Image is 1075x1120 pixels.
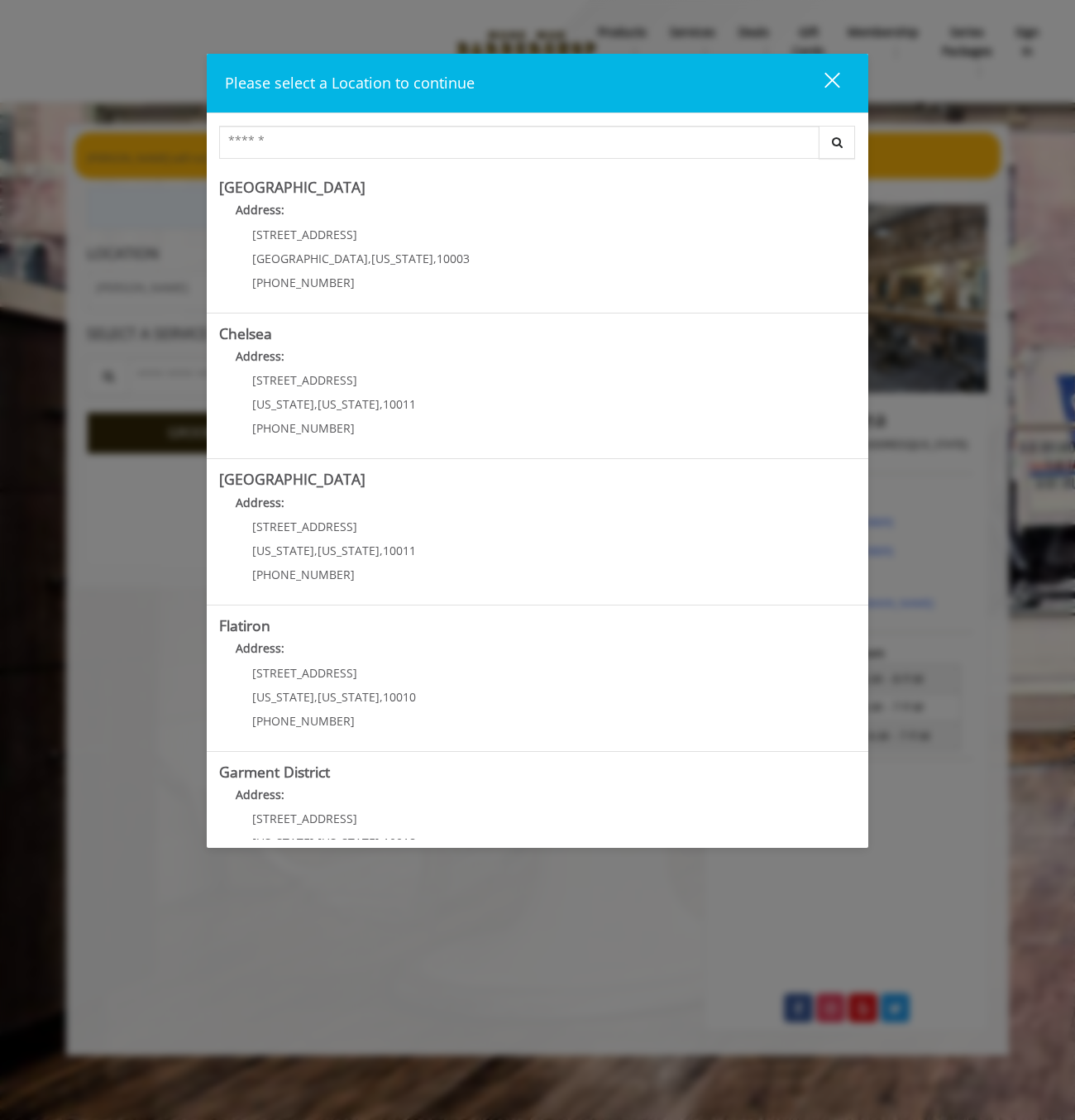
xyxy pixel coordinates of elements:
[252,835,314,850] span: [US_STATE]
[236,495,284,510] b: Address:
[219,762,330,782] b: Garment District
[828,136,847,148] i: Search button
[252,519,357,534] span: [STREET_ADDRESS]
[252,227,357,242] span: [STREET_ADDRESS]
[219,615,270,635] b: Flatiron
[433,251,437,266] span: ,
[380,835,383,850] span: ,
[236,202,284,218] b: Address:
[383,396,416,412] span: 10011
[252,689,314,705] span: [US_STATE]
[236,787,284,802] b: Address:
[380,543,383,558] span: ,
[805,71,838,96] div: close dialog
[383,689,416,705] span: 10010
[380,396,383,412] span: ,
[383,543,416,558] span: 10011
[219,126,856,167] div: Center Select
[252,396,314,412] span: [US_STATE]
[219,126,819,159] input: Search Center
[383,835,416,850] span: 10018
[314,689,318,705] span: ,
[318,543,380,558] span: [US_STATE]
[252,713,355,729] span: [PHONE_NUMBER]
[794,66,850,100] button: close dialog
[252,372,357,388] span: [STREET_ADDRESS]
[219,323,272,343] b: Chelsea
[314,543,318,558] span: ,
[252,665,357,681] span: [STREET_ADDRESS]
[252,567,355,582] span: [PHONE_NUMBER]
[252,420,355,436] span: [PHONE_NUMBER]
[225,73,475,93] span: Please select a Location to continue
[219,469,365,489] b: [GEOGRAPHIC_DATA]
[380,689,383,705] span: ,
[314,396,318,412] span: ,
[252,811,357,826] span: [STREET_ADDRESS]
[252,543,314,558] span: [US_STATE]
[437,251,470,266] span: 10003
[318,835,380,850] span: [US_STATE]
[219,177,365,197] b: [GEOGRAPHIC_DATA]
[236,640,284,656] b: Address:
[236,348,284,364] b: Address:
[252,251,368,266] span: [GEOGRAPHIC_DATA]
[318,689,380,705] span: [US_STATE]
[252,275,355,290] span: [PHONE_NUMBER]
[371,251,433,266] span: [US_STATE]
[314,835,318,850] span: ,
[368,251,371,266] span: ,
[318,396,380,412] span: [US_STATE]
